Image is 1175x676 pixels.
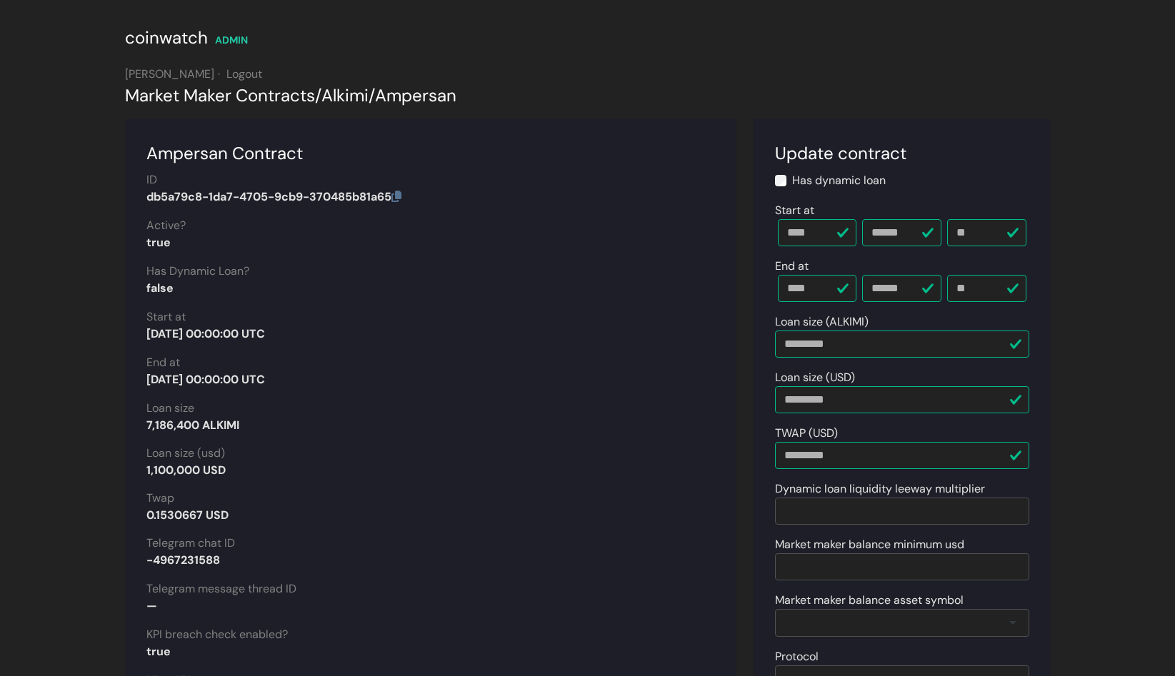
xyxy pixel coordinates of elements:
[146,189,401,204] strong: db5a79c8-1da7-4705-9cb9-370485b81a65
[146,553,220,567] strong: -4967231588
[146,535,235,552] label: Telegram chat ID
[775,258,809,275] label: End at
[146,171,157,188] label: ID
[125,32,248,47] a: coinwatch ADMIN
[146,141,715,166] div: Ampersan Contract
[315,84,321,106] span: /
[218,66,220,81] span: ·
[226,66,262,81] a: Logout
[792,172,886,189] label: Has dynamic loan
[146,281,174,296] strong: false
[146,372,265,387] strong: [DATE] 00:00:00 UTC
[775,202,814,219] label: Start at
[146,217,186,234] label: Active?
[146,418,239,433] strong: 7,186,400 ALKIMI
[775,313,869,331] label: Loan size (ALKIMI)
[146,235,171,250] strong: true
[146,263,249,280] label: Has Dynamic Loan?
[146,644,171,659] strong: true
[146,308,186,326] label: Start at
[775,425,838,442] label: TWAP (USD)
[775,536,964,553] label: Market maker balance minimum usd
[369,84,375,106] span: /
[146,626,288,643] label: KPI breach check enabled?
[146,400,194,417] label: Loan size
[775,648,819,665] label: Protocol
[125,66,1051,83] div: [PERSON_NAME]
[775,480,985,498] label: Dynamic loan liquidity leeway multiplier
[125,25,208,51] div: coinwatch
[146,598,157,613] strong: —
[775,369,855,386] label: Loan size (USD)
[146,354,180,371] label: End at
[215,33,248,48] div: ADMIN
[146,326,265,341] strong: [DATE] 00:00:00 UTC
[146,580,296,597] label: Telegram message thread ID
[125,83,1051,109] div: Market Maker Contracts Alkimi Ampersan
[146,445,225,462] label: Loan size (usd)
[775,592,964,609] label: Market maker balance asset symbol
[146,463,226,478] strong: 1,100,000 USD
[146,490,174,507] label: Twap
[146,508,229,523] strong: 0.1530667 USD
[775,141,1029,166] div: Update contract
